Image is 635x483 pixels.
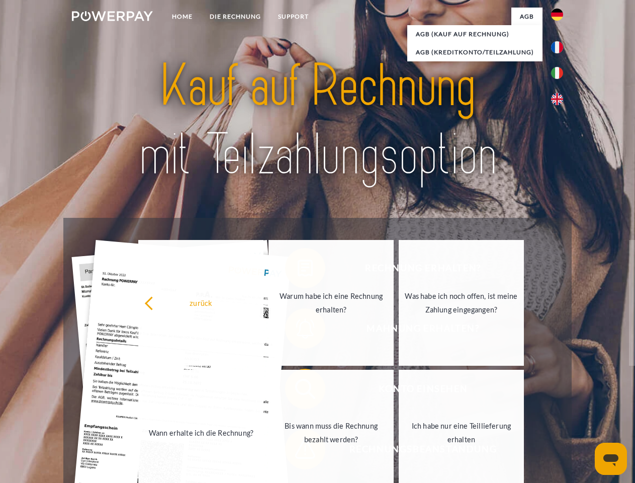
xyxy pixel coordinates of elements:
img: fr [551,41,563,53]
img: logo-powerpay-white.svg [72,11,153,21]
div: zurück [144,296,257,309]
iframe: Schaltfläche zum Öffnen des Messaging-Fensters [595,443,627,475]
div: Was habe ich noch offen, ist meine Zahlung eingegangen? [405,289,518,316]
a: AGB (Kauf auf Rechnung) [407,25,542,43]
img: title-powerpay_de.svg [96,48,539,193]
div: Wann erhalte ich die Rechnung? [144,426,257,439]
a: agb [511,8,542,26]
div: Ich habe nur eine Teillieferung erhalten [405,419,518,446]
img: it [551,67,563,79]
div: Warum habe ich eine Rechnung erhalten? [275,289,388,316]
a: Home [163,8,201,26]
a: AGB (Kreditkonto/Teilzahlung) [407,43,542,61]
a: DIE RECHNUNG [201,8,269,26]
a: SUPPORT [269,8,317,26]
div: Bis wann muss die Rechnung bezahlt werden? [275,419,388,446]
a: Was habe ich noch offen, ist meine Zahlung eingegangen? [399,240,524,366]
img: en [551,93,563,105]
img: de [551,9,563,21]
